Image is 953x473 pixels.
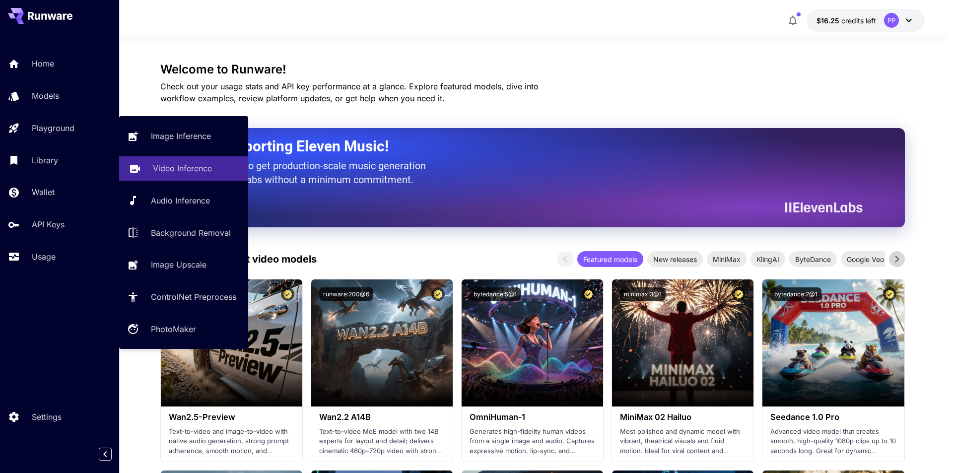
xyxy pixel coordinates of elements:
h2: Now Supporting Eleven Music! [185,137,855,156]
button: $16.24848 [807,9,925,32]
button: Certified Model – Vetted for best performance and includes a commercial license. [732,287,746,301]
div: $16.24848 [817,15,876,26]
button: bytedance:5@1 [470,287,521,301]
p: API Keys [32,218,65,230]
p: Settings [32,411,62,423]
h3: Wan2.2 A14B [319,412,445,422]
p: Image Inference [151,130,211,142]
a: Image Upscale [119,253,248,277]
span: Featured models [577,254,643,265]
a: Video Inference [119,156,248,181]
p: Audio Inference [151,195,210,206]
span: KlingAI [750,254,785,265]
span: $16.25 [817,16,841,25]
span: New releases [647,254,703,265]
p: PhotoMaker [151,323,196,335]
button: Collapse sidebar [99,448,112,461]
p: Home [32,58,54,69]
p: Wallet [32,186,55,198]
a: Background Removal [119,220,248,245]
img: alt [311,279,453,406]
p: Background Removal [151,227,231,239]
p: Playground [32,122,74,134]
p: Video Inference [153,162,212,174]
a: Image Inference [119,124,248,148]
span: Google Veo [841,254,890,265]
h3: OmniHuman‑1 [470,412,595,422]
span: Check out your usage stats and API key performance at a glance. Explore featured models, dive int... [160,81,539,103]
img: alt [762,279,904,406]
div: PP [884,13,899,28]
button: Certified Model – Vetted for best performance and includes a commercial license. [883,287,896,301]
p: Image Upscale [151,259,206,270]
img: alt [612,279,753,406]
a: ControlNet Preprocess [119,285,248,309]
a: Audio Inference [119,189,248,213]
div: Collapse sidebar [106,445,119,463]
h3: Seedance 1.0 Pro [770,412,896,422]
button: Certified Model – Vetted for best performance and includes a commercial license. [582,287,595,301]
h3: Wan2.5-Preview [169,412,294,422]
span: ByteDance [789,254,837,265]
h3: Welcome to Runware! [160,63,905,76]
a: PhotoMaker [119,317,248,341]
button: Certified Model – Vetted for best performance and includes a commercial license. [431,287,445,301]
button: Certified Model – Vetted for best performance and includes a commercial license. [281,287,294,301]
p: Most polished and dynamic model with vibrant, theatrical visuals and fluid motion. Ideal for vira... [620,427,746,456]
p: Advanced video model that creates smooth, high-quality 1080p clips up to 10 seconds long. Great f... [770,427,896,456]
button: bytedance:2@1 [770,287,821,301]
p: Usage [32,251,56,263]
button: minimax:3@1 [620,287,666,301]
p: Text-to-video and image-to-video with native audio generation, strong prompt adherence, smooth mo... [169,427,294,456]
p: Library [32,154,58,166]
h3: MiniMax 02 Hailuo [620,412,746,422]
button: runware:200@6 [319,287,373,301]
p: Models [32,90,59,102]
p: The only way to get production-scale music generation from Eleven Labs without a minimum commitment. [185,159,433,187]
span: MiniMax [707,254,747,265]
img: alt [462,279,603,406]
p: Text-to-video MoE model with two 14B experts for layout and detail; delivers cinematic 480p–720p ... [319,427,445,456]
p: ControlNet Preprocess [151,291,236,303]
p: Generates high-fidelity human videos from a single image and audio. Captures expressive motion, l... [470,427,595,456]
span: credits left [841,16,876,25]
